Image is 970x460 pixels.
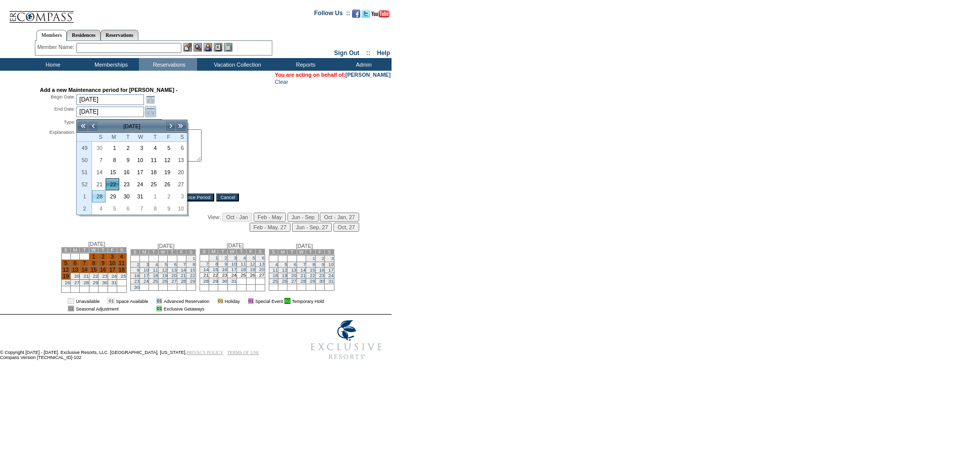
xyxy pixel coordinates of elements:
a: 25 [153,279,158,284]
td: Monday, December 08, 2025 [106,154,119,166]
img: b_calculator.gif [224,43,232,52]
td: 4 [117,253,126,260]
td: Tuesday, January 06, 2026 [119,202,133,215]
a: 24 [143,279,149,284]
span: You are acting on behalf of: [275,72,391,78]
a: 30 [120,191,132,202]
a: Become our fan on Facebook [352,13,360,19]
td: T [218,249,227,254]
td: 14 [80,267,89,273]
a: 30 [134,285,139,290]
a: 29 [190,279,195,284]
th: Thursday [146,133,160,142]
th: Sunday [92,133,106,142]
a: 20 [291,273,296,278]
img: Reservations [214,43,222,52]
a: 15 [106,167,119,178]
a: 16 [222,267,227,272]
td: T [99,247,108,253]
td: Admin [333,58,392,71]
a: 18 [147,167,159,178]
a: 4 [275,262,278,267]
a: 28 [92,191,105,202]
td: 6 [70,260,79,267]
img: i.gif [101,298,106,303]
a: 20 [259,267,264,272]
td: Sunday, January 04, 2026 [92,202,106,215]
a: 25 [121,274,126,279]
td: Monday, December 15, 2025 [106,166,119,178]
a: 22 [310,273,315,278]
a: 6 [174,142,186,154]
a: 8 [192,262,195,267]
a: 5 [106,203,119,214]
a: 21 [181,273,186,278]
td: T [306,249,315,255]
td: 3 [108,253,117,260]
th: Friday [160,133,173,142]
a: Members [36,30,67,41]
td: Reservations [139,58,197,71]
td: Saturday, December 13, 2025 [173,154,187,166]
a: 29 [310,279,315,284]
div: Explanation: [40,129,75,186]
a: 26 [160,179,173,190]
a: 4 [147,142,159,154]
strong: Add a new Maintenance period for [PERSON_NAME] - [40,87,177,93]
td: Friday, December 12, 2025 [160,154,173,166]
a: 20 [171,273,176,278]
td: Sunday, November 30, 2025 [92,142,106,154]
td: W [227,249,236,254]
a: 2 [137,262,139,267]
a: 13 [291,268,296,273]
input: Feb - May, 27 [250,223,290,232]
div: Begin Date: [40,94,75,105]
td: S [186,249,196,255]
td: Thursday, December 04, 2025 [146,142,160,154]
td: S [61,247,70,253]
img: i.gif [150,298,155,303]
td: Monday, December 29, 2025 [106,190,119,202]
th: 2 [77,202,92,215]
td: M [209,249,218,254]
a: 27 [174,179,186,190]
a: 27 [171,279,176,284]
a: 7 [133,203,146,214]
a: 23 [134,279,139,284]
td: Friday, January 02, 2026 [160,190,173,202]
a: [PERSON_NAME] [346,72,391,78]
th: 50 [77,154,92,166]
a: 22 [93,274,98,279]
a: 19 [162,273,167,278]
a: 18 [273,273,278,278]
a: 6 [262,255,264,261]
td: Wednesday, December 10, 2025 [133,154,147,166]
td: Tuesday, December 23, 2025 [119,178,133,190]
td: Friday, December 19, 2025 [160,166,173,178]
a: 28 [83,280,88,285]
td: 13 [70,267,79,273]
a: Open the calendar popup. [145,94,156,105]
a: 1 [192,256,195,261]
a: 11 [240,262,246,267]
td: Sunday, December 28, 2025 [92,190,106,202]
a: 6 [120,203,132,214]
a: 17 [133,167,146,178]
td: F [315,249,324,255]
td: 17 [108,267,117,273]
a: 2 [322,256,324,261]
img: Exclusive Resorts [301,315,392,365]
td: 1 [89,253,98,260]
input: Feb - May [254,213,286,222]
a: 3 [234,255,236,261]
td: Wednesday, December 24, 2025 [133,178,147,190]
a: 1 [106,142,119,154]
a: 13 [174,155,186,166]
td: 15 [89,267,98,273]
a: 19 [250,267,255,272]
a: 9 [225,262,227,267]
a: 23 [319,273,324,278]
a: 14 [301,268,306,273]
td: Saturday, December 27, 2025 [173,178,187,190]
td: M [139,249,149,255]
